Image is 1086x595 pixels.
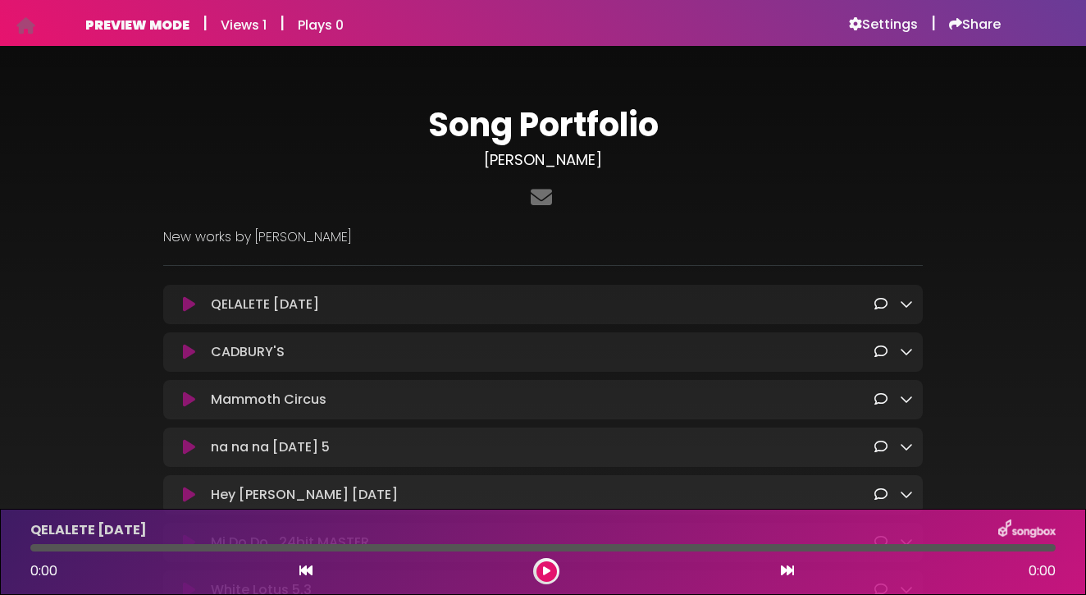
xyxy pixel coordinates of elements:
h1: Song Portfolio [163,105,923,144]
h6: PREVIEW MODE [85,17,189,33]
span: 0:00 [1029,561,1056,581]
p: Mammoth Circus [211,390,326,410]
img: songbox-logo-white.png [998,519,1056,541]
p: QELALETE [DATE] [30,520,147,540]
p: New works by [PERSON_NAME] [163,227,923,247]
p: Hey [PERSON_NAME] [DATE] [211,485,398,505]
h5: | [280,13,285,33]
a: Settings [849,16,918,33]
p: CADBURY'S [211,342,285,362]
p: QELALETE [DATE] [211,295,319,314]
p: na na na [DATE] 5 [211,437,330,457]
h6: Plays 0 [298,17,344,33]
h6: Views 1 [221,17,267,33]
a: Share [949,16,1001,33]
h5: | [931,13,936,33]
h3: [PERSON_NAME] [163,151,923,169]
span: 0:00 [30,561,57,580]
h5: | [203,13,208,33]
